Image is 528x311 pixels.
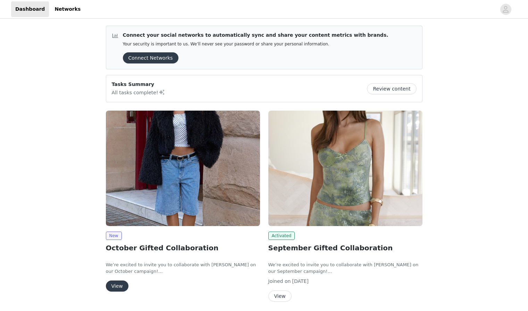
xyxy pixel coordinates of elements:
a: Networks [50,1,85,17]
span: [DATE] [292,278,309,284]
h2: October Gifted Collaboration [106,243,260,253]
a: View [106,284,128,289]
a: Dashboard [11,1,49,17]
button: View [106,280,128,292]
button: Connect Networks [123,52,178,63]
img: Peppermayo USA [268,111,422,226]
p: We’re excited to invite you to collaborate with [PERSON_NAME] on our October campaign! [106,261,260,275]
button: View [268,291,292,302]
button: Review content [367,83,416,94]
span: Joined on [268,278,291,284]
span: New [106,232,122,240]
p: All tasks complete! [112,88,165,96]
p: Connect your social networks to automatically sync and share your content metrics with brands. [123,32,388,39]
p: Your security is important to us. We’ll never see your password or share your personal information. [123,42,388,47]
span: Activated [268,232,295,240]
div: avatar [502,4,509,15]
img: Peppermayo USA [106,111,260,226]
p: We’re excited to invite you to collaborate with [PERSON_NAME] on our September campaign! [268,261,422,275]
h2: September Gifted Collaboration [268,243,422,253]
a: View [268,294,292,299]
p: Tasks Summary [112,81,165,88]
